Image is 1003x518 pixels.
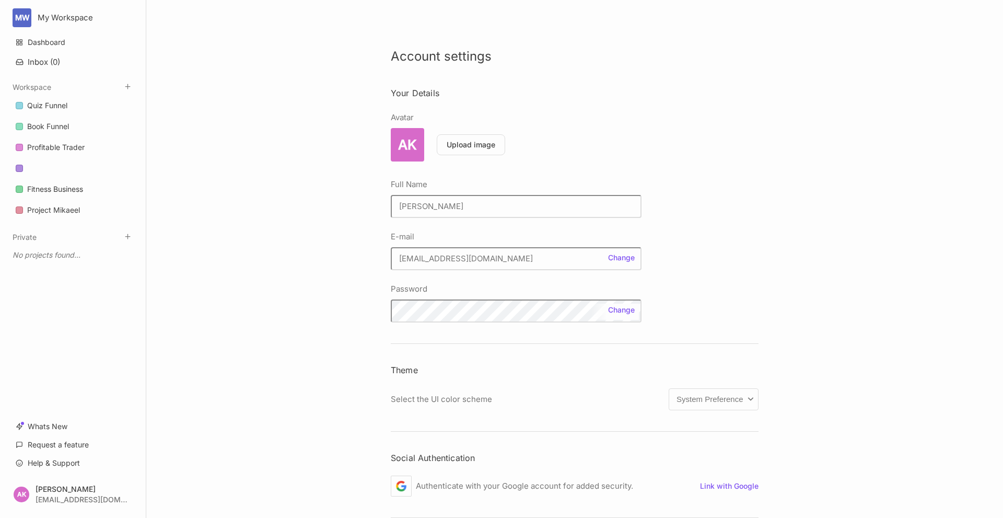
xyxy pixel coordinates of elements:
div: [PERSON_NAME] [36,485,127,493]
div: Private [9,243,136,268]
a: Quiz Funnel [9,96,136,116]
div: AK [391,128,424,162]
a: Dashboard [9,32,136,52]
a: Book Funnel [9,117,136,136]
a: Fitness Business [9,179,136,199]
label: Full Name [391,178,642,191]
label: Password [391,283,642,295]
label: E-mail [391,231,642,243]
div: Book Funnel [9,117,136,137]
div: Profitable Trader [27,141,85,154]
p: Authenticate with your Google account for added security. [416,480,633,492]
a: Help & Support [9,453,136,473]
button: Link with Google [700,482,759,490]
a: Whats New [9,417,136,436]
div: Book Funnel [27,120,69,133]
button: Upload image [437,134,505,155]
h3: Your Details [391,88,759,99]
div: MW [13,8,31,27]
div: Profitable Trader [9,137,136,158]
h1: Account settings [391,50,759,63]
button: AK[PERSON_NAME][EMAIL_ADDRESS][DOMAIN_NAME] [9,479,136,510]
div: Select the UI color scheme [391,393,611,406]
input: Enter a display name [391,195,642,218]
h3: Social Authentication [391,453,759,464]
a: Profitable Trader [9,137,136,157]
div: Quiz Funnel [27,99,67,112]
div: Quiz Funnel [9,96,136,116]
div: Fitness Business [27,183,83,195]
div: No projects found... [9,246,136,264]
div: [EMAIL_ADDRESS][DOMAIN_NAME] [36,496,127,503]
button: Inbox (0) [9,53,136,71]
img: Google [395,480,407,492]
button: Change email [606,254,637,261]
a: Project Mikaeel [9,200,136,220]
div: Project Mikaeel [27,204,80,216]
button: Private [13,233,37,241]
div: Workspace [9,93,136,224]
button: Change password [606,306,637,314]
a: Request a feature [9,435,136,455]
label: Avatar [391,111,759,124]
button: Workspace [13,83,51,91]
div: My Workspace [38,13,116,22]
h3: Theme [391,365,759,376]
div: AK [14,487,29,502]
button: MWMy Workspace [13,8,133,27]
